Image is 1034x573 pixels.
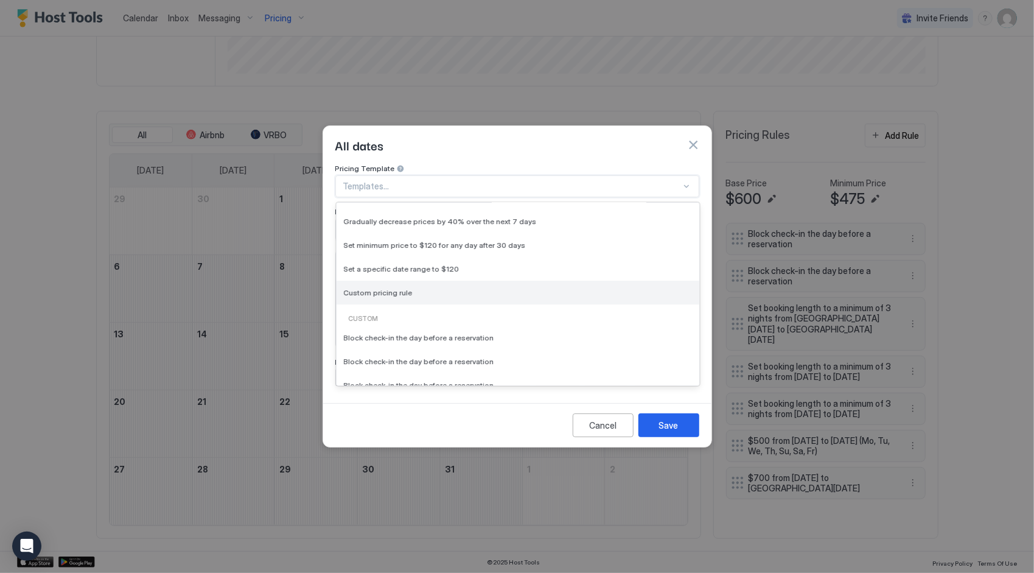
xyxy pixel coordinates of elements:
[344,381,494,390] span: Block check-in the day before a reservation
[335,136,384,154] span: All dates
[344,264,459,273] span: Set a specific date range to $120
[638,413,699,437] button: Save
[335,207,370,216] span: Rule Type
[589,419,617,432] div: Cancel
[344,241,526,250] span: Set minimum price to $120 for any day after 30 days
[344,217,537,226] span: Gradually decrease prices by 40% over the next 7 days
[344,288,413,297] span: Custom pricing rule
[335,164,395,173] span: Pricing Template
[659,419,679,432] div: Save
[573,413,634,437] button: Cancel
[341,314,694,324] div: Custom
[344,333,494,342] span: Block check-in the day before a reservation
[335,357,394,367] span: Days of the week
[12,532,41,561] div: Open Intercom Messenger
[344,357,494,366] span: Block check-in the day before a reservation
